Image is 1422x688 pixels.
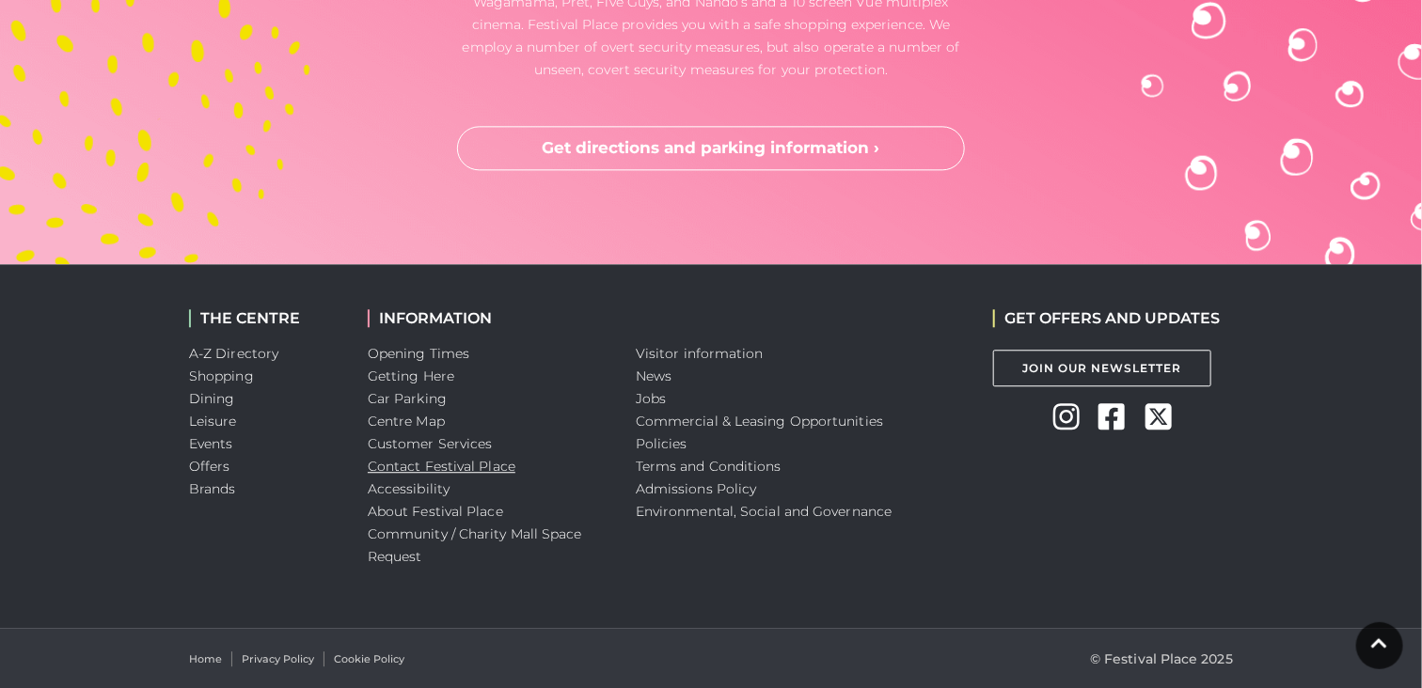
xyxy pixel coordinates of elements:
[189,309,340,327] h2: THE CENTRE
[334,651,404,667] a: Cookie Policy
[368,367,454,384] a: Getting Here
[368,458,515,475] a: Contact Festival Place
[242,651,314,667] a: Privacy Policy
[368,413,445,430] a: Centre Map
[1090,648,1233,670] p: © Festival Place 2025
[189,458,230,475] a: Offers
[368,503,503,520] a: About Festival Place
[636,413,883,430] a: Commercial & Leasing Opportunities
[993,350,1211,386] a: Join Our Newsletter
[368,390,447,407] a: Car Parking
[636,345,764,362] a: Visitor information
[189,390,235,407] a: Dining
[993,309,1220,327] h2: GET OFFERS AND UPDATES
[189,480,236,497] a: Brands
[636,435,687,452] a: Policies
[368,345,469,362] a: Opening Times
[457,126,965,171] a: Get directions and parking information ›
[636,480,757,497] a: Admissions Policy
[636,458,782,475] a: Terms and Conditions
[636,367,671,384] a: News
[189,367,254,384] a: Shopping
[189,651,222,667] a: Home
[189,345,278,362] a: A-Z Directory
[368,309,608,327] h2: INFORMATION
[368,480,450,497] a: Accessibility
[189,413,237,430] a: Leisure
[189,435,233,452] a: Events
[368,525,582,565] a: Community / Charity Mall Space Request
[368,435,493,452] a: Customer Services
[636,503,892,520] a: Environmental, Social and Governance
[636,390,666,407] a: Jobs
